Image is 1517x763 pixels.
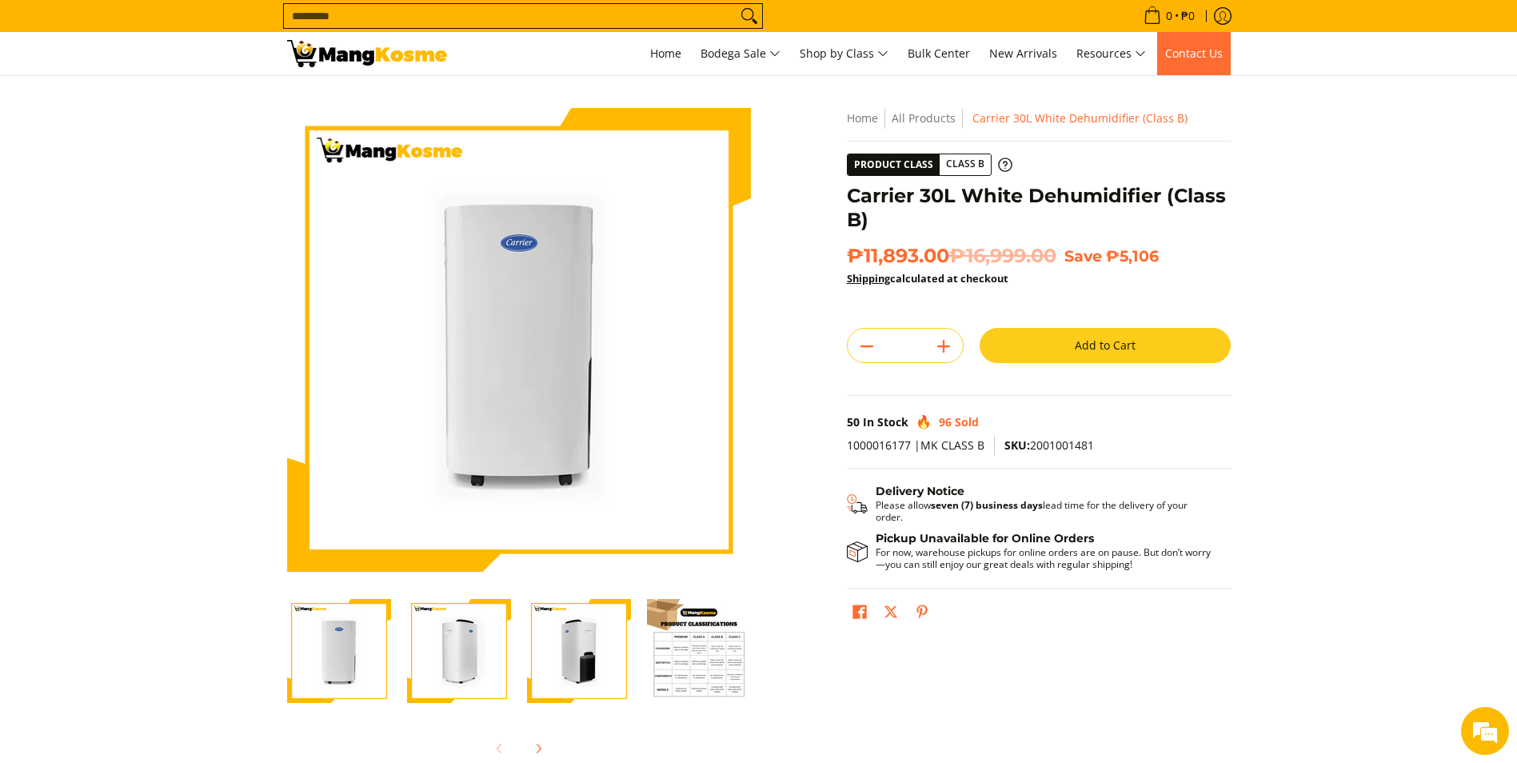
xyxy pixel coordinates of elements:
a: Pin on Pinterest [911,601,933,628]
strong: calculated at checkout [847,271,1008,286]
div: Minimize live chat window [262,8,301,46]
p: For now, warehouse pickups for online orders are on pause. But don’t worry—you can still enjoy ou... [876,546,1215,570]
span: ₱11,893.00 [847,244,1056,268]
p: Please allow lead time for the delivery of your order. [876,499,1215,523]
span: Save [1064,246,1102,266]
img: Carrier 30L White Dehumidifier (Class B)-2 [407,599,511,703]
span: Product Class [848,154,940,175]
span: Class B [940,154,991,174]
del: ₱16,999.00 [949,244,1056,268]
strong: seven (7) business days [931,498,1043,512]
a: Home [642,32,689,75]
span: Bodega Sale [701,44,780,64]
span: Shop by Class [800,44,888,64]
img: Carrier 30-Liter Dehumidifier - White (Class B) l Mang Kosme [287,40,447,67]
span: Sold [955,414,979,429]
div: Leave a message [83,90,269,110]
img: Carrier 30L White Dehumidifier (Class B)-4 [647,599,751,703]
span: 1000016177 |MK CLASS B [847,437,984,453]
strong: Delivery Notice [876,484,964,498]
span: ₱0 [1179,10,1197,22]
span: 50 [847,414,860,429]
span: In Stock [863,414,908,429]
button: Add [924,334,963,359]
strong: Pickup Unavailable for Online Orders [876,531,1094,545]
span: 2001001481 [1004,437,1094,453]
a: Resources [1068,32,1154,75]
span: Resources [1076,44,1146,64]
span: 96 [939,414,952,429]
a: Product Class Class B [847,154,1012,176]
a: Bulk Center [900,32,978,75]
a: New Arrivals [981,32,1065,75]
a: Share on Facebook [848,601,871,628]
a: All Products [892,110,956,126]
span: ₱5,106 [1106,246,1159,266]
a: Shipping [847,271,890,286]
a: Bodega Sale [693,32,788,75]
span: Home [650,46,681,61]
span: Bulk Center [908,46,970,61]
img: carrier-30-liter-dehumidier-premium-full-view-mang-kosme [287,108,751,572]
span: We are offline. Please leave us a message. [34,202,279,363]
img: Carrier 30L White Dehumidifier (Class B)-3 [527,599,631,703]
span: New Arrivals [989,46,1057,61]
a: Shop by Class [792,32,896,75]
button: Add to Cart [980,328,1231,363]
textarea: Type your message and click 'Submit' [8,437,305,493]
nav: Main Menu [463,32,1231,75]
button: Shipping & Delivery [847,485,1215,523]
em: Submit [234,493,290,514]
a: Home [847,110,878,126]
span: 0 [1164,10,1175,22]
h1: Carrier 30L White Dehumidifier (Class B) [847,184,1231,232]
img: carrier-30-liter-dehumidier-premium-full-view-mang-kosme [287,599,391,703]
a: Post on X [880,601,902,628]
span: Carrier 30L White Dehumidifier (Class B) [972,110,1188,126]
span: • [1139,7,1200,25]
button: Subtract [848,334,886,359]
a: Contact Us [1157,32,1231,75]
nav: Breadcrumbs [847,108,1231,129]
span: Contact Us [1165,46,1223,61]
button: Search [737,4,762,28]
span: SKU: [1004,437,1030,453]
